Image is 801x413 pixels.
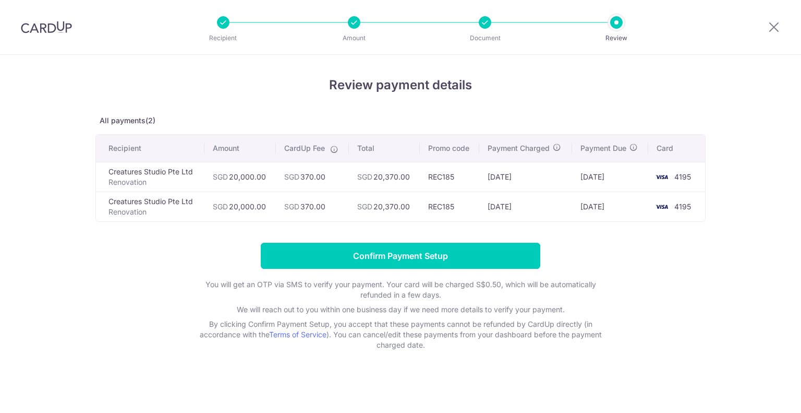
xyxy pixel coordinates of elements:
[213,172,228,181] span: SGD
[261,243,540,269] input: Confirm Payment Setup
[276,192,349,221] td: 370.00
[21,21,72,33] img: CardUp
[572,162,648,192] td: [DATE]
[420,192,479,221] td: REC185
[96,162,204,192] td: Creatures Studio Pte Ltd
[192,279,609,300] p: You will get an OTP via SMS to verify your payment. Your card will be charged S$0.50, which will ...
[580,143,626,154] span: Payment Due
[349,192,420,221] td: 20,370.00
[479,162,572,192] td: [DATE]
[674,202,691,211] span: 4195
[269,330,326,339] a: Terms of Service
[108,207,196,217] p: Renovation
[651,171,672,183] img: <span class="translation_missing" title="translation missing: en.account_steps.new_confirm_form.b...
[284,143,325,154] span: CardUp Fee
[315,33,393,43] p: Amount
[420,162,479,192] td: REC185
[578,33,655,43] p: Review
[488,143,550,154] span: Payment Charged
[108,177,196,187] p: Renovation
[284,172,299,181] span: SGD
[357,172,372,181] span: SGD
[349,162,420,192] td: 20,370.00
[213,202,228,211] span: SGD
[192,319,609,350] p: By clicking Confirm Payment Setup, you accept that these payments cannot be refunded by CardUp di...
[420,135,479,162] th: Promo code
[96,192,204,221] td: Creatures Studio Pte Ltd
[284,202,299,211] span: SGD
[95,115,706,126] p: All payments(2)
[276,162,349,192] td: 370.00
[204,162,276,192] td: 20,000.00
[204,192,276,221] td: 20,000.00
[204,135,276,162] th: Amount
[572,192,648,221] td: [DATE]
[479,192,572,221] td: [DATE]
[446,33,524,43] p: Document
[648,135,705,162] th: Card
[95,76,706,95] h4: Review payment details
[674,172,691,181] span: 4195
[734,382,791,408] iframe: Opens a widget where you can find more information
[349,135,420,162] th: Total
[96,135,204,162] th: Recipient
[185,33,262,43] p: Recipient
[651,200,672,213] img: <span class="translation_missing" title="translation missing: en.account_steps.new_confirm_form.b...
[192,304,609,315] p: We will reach out to you within one business day if we need more details to verify your payment.
[357,202,372,211] span: SGD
